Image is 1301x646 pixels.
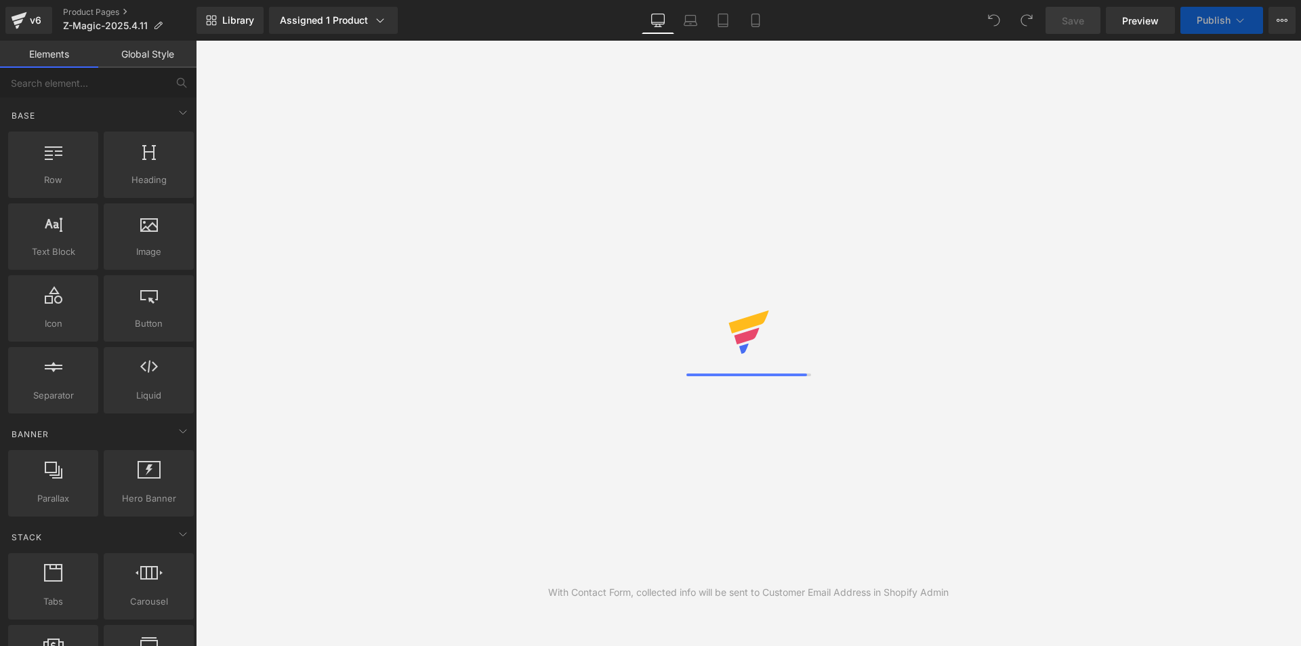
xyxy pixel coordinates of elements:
span: Carousel [108,594,190,609]
button: Publish [1180,7,1263,34]
span: Button [108,317,190,331]
a: Laptop [674,7,707,34]
a: v6 [5,7,52,34]
span: Separator [12,388,94,403]
a: Desktop [642,7,674,34]
a: Tablet [707,7,739,34]
span: Parallax [12,491,94,506]
span: Stack [10,531,43,544]
span: Banner [10,428,50,441]
a: Product Pages [63,7,197,18]
span: Tabs [12,594,94,609]
button: More [1268,7,1296,34]
div: Assigned 1 Product [280,14,387,27]
span: Publish [1197,15,1231,26]
div: v6 [27,12,44,29]
a: Preview [1106,7,1175,34]
a: Global Style [98,41,197,68]
span: Save [1062,14,1084,28]
span: Preview [1122,14,1159,28]
span: Row [12,173,94,187]
span: Z-Magic-2025.4.11 [63,20,148,31]
button: Undo [980,7,1008,34]
span: Library [222,14,254,26]
span: Image [108,245,190,259]
span: Heading [108,173,190,187]
a: Mobile [739,7,772,34]
span: Icon [12,317,94,331]
div: With Contact Form, collected info will be sent to Customer Email Address in Shopify Admin [548,585,949,600]
a: New Library [197,7,264,34]
button: Redo [1013,7,1040,34]
span: Text Block [12,245,94,259]
span: Hero Banner [108,491,190,506]
span: Liquid [108,388,190,403]
span: Base [10,109,37,122]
